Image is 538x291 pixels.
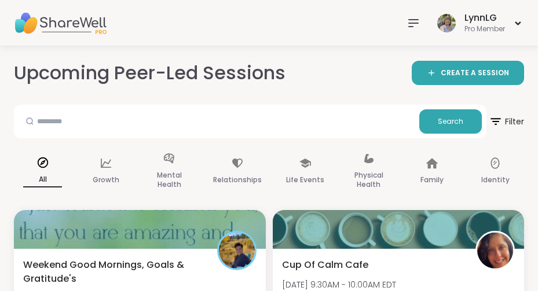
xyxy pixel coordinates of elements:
img: Allie_P [477,233,513,268]
span: Weekend Good Mornings, Goals & Gratitude's [23,258,204,286]
span: Filter [489,108,524,135]
div: Pro Member [464,24,505,34]
img: LynnLG [437,14,456,32]
button: Filter [489,105,524,138]
p: Life Events [286,173,324,187]
h2: Upcoming Peer-Led Sessions [14,60,286,86]
a: CREATE A SESSION [412,61,524,85]
span: Search [438,116,463,127]
div: LynnLG [464,12,505,24]
p: All [23,172,62,187]
button: Search [419,109,482,134]
p: Growth [93,173,119,187]
p: Physical Health [349,168,388,191]
img: ShareWell Nav Logo [14,3,107,43]
p: Mental Health [150,168,189,191]
img: CharityRoss [219,233,255,268]
p: Family [420,173,444,187]
span: [DATE] 9:30AM - 10:00AM EDT [282,279,396,290]
p: Relationships [213,173,262,187]
p: Identity [481,173,510,187]
span: CREATE A SESSION [441,68,509,78]
span: Cup Of Calm Cafe [282,258,368,272]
